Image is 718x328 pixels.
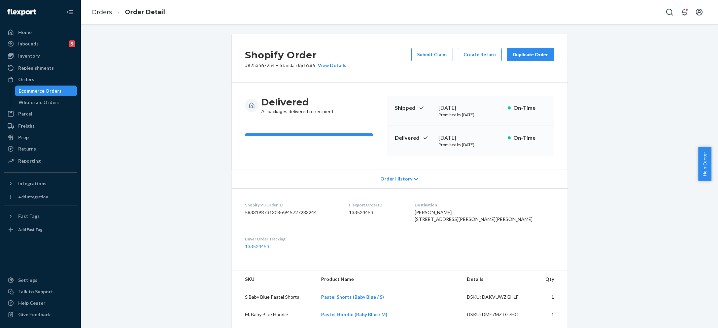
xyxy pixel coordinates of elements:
th: Qty [536,270,568,288]
div: Orders [18,76,34,83]
div: Duplicate Order [513,51,548,58]
div: Inbounds [18,40,39,47]
a: Add Integration [4,192,77,202]
a: Returns [4,143,77,154]
div: Integrations [18,180,46,187]
span: Order History [380,175,412,182]
p: On-Time [513,134,546,142]
div: Talk to Support [18,288,53,295]
a: Wholesale Orders [15,97,77,108]
p: # #253567254 / $16.86 [245,62,346,69]
button: Create Return [458,48,502,61]
a: 133524453 [245,243,269,249]
td: S Baby Blue Pastel Shorts [232,288,316,306]
button: Give Feedback [4,309,77,320]
th: Details [461,270,536,288]
th: Product Name [316,270,461,288]
div: Help Center [18,300,45,306]
p: Promised by [DATE] [439,142,502,147]
div: Fast Tags [18,213,40,220]
div: Freight [18,123,35,129]
a: Ecommerce Orders [15,86,77,96]
a: Inbounds9 [4,38,77,49]
a: Add Fast Tag [4,224,77,235]
div: Give Feedback [18,311,51,318]
div: Reporting [18,158,41,164]
h3: Delivered [261,96,334,108]
button: Integrations [4,178,77,189]
div: [DATE] [439,104,502,112]
button: Open account menu [692,5,706,19]
ol: breadcrumbs [86,2,170,22]
a: Replenishments [4,63,77,73]
div: 9 [69,40,75,47]
span: • [276,62,278,68]
span: Standard [280,62,299,68]
div: All packages delivered to recipient [261,96,334,115]
button: Close Navigation [63,5,77,19]
div: Inventory [18,53,40,59]
button: Fast Tags [4,211,77,222]
button: View Details [315,62,346,69]
div: Ecommerce Orders [19,88,62,94]
div: Add Fast Tag [18,227,42,232]
img: Flexport logo [7,9,36,15]
td: 1 [536,288,568,306]
a: Help Center [4,298,77,308]
p: Promised by [DATE] [439,112,502,118]
button: Open Search Box [663,5,676,19]
div: Prep [18,134,29,141]
a: Reporting [4,156,77,166]
a: Inventory [4,51,77,61]
span: [PERSON_NAME] [STREET_ADDRESS][PERSON_NAME][PERSON_NAME] [415,209,533,222]
p: Delivered [395,134,433,142]
dd: 133524453 [349,209,404,216]
a: Orders [92,8,112,16]
a: Parcel [4,108,77,119]
div: Wholesale Orders [19,99,60,106]
div: [DATE] [439,134,502,142]
a: Settings [4,275,77,286]
a: Pastel Hoodie (Baby Blue / M) [321,311,387,317]
div: Parcel [18,110,32,117]
th: SKU [232,270,316,288]
dt: Buyer Order Tracking [245,236,338,242]
button: Submit Claim [411,48,452,61]
button: Open notifications [678,5,691,19]
p: On-Time [513,104,546,112]
div: Replenishments [18,65,54,71]
div: DSKU: DME7MZTG7HC [467,311,530,318]
a: Prep [4,132,77,143]
button: Talk to Support [4,286,77,297]
button: Help Center [698,147,711,181]
a: Home [4,27,77,38]
td: 1 [536,306,568,323]
p: Shipped [395,104,433,112]
a: Pastel Shorts (Baby Blue / S) [321,294,384,300]
div: Settings [18,277,37,284]
iframe: Opens a widget where you can chat to one of our agents [675,308,711,325]
div: Add Integration [18,194,48,200]
dt: Destination [415,202,554,208]
div: DSKU: DAKVUWZGHLF [467,294,530,300]
a: Order Detail [125,8,165,16]
h2: Shopify Order [245,48,346,62]
button: Duplicate Order [507,48,554,61]
td: M. Baby Blue Hoodie [232,306,316,323]
dd: 5833198731308-6945727283244 [245,209,338,216]
dt: Shopify V3 Order ID [245,202,338,208]
div: Home [18,29,32,36]
a: Freight [4,121,77,131]
div: Returns [18,145,36,152]
a: Orders [4,74,77,85]
dt: Flexport Order ID [349,202,404,208]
